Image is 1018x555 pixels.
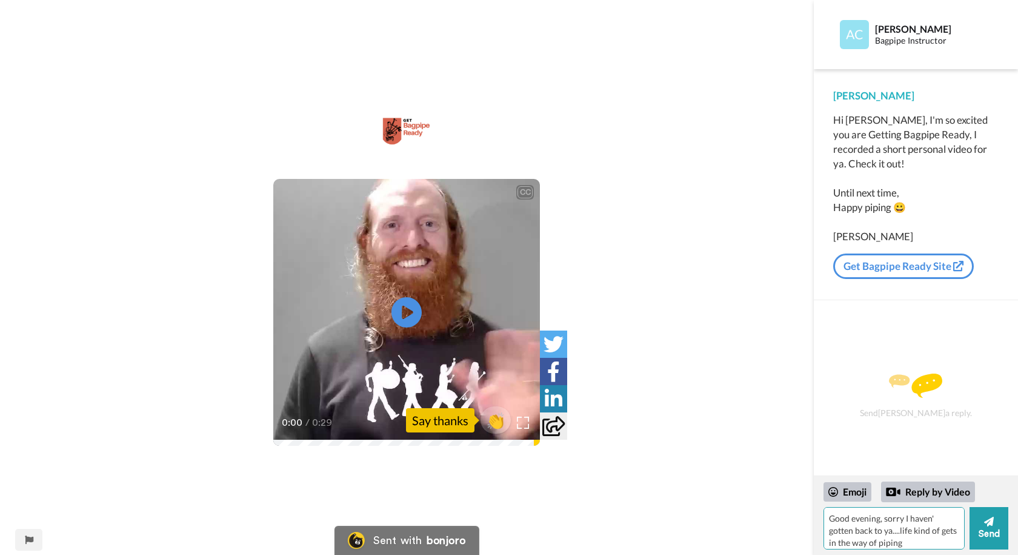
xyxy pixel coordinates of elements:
[830,321,1002,469] div: Send [PERSON_NAME] a reply.
[823,507,965,550] textarea: Good evening, sorry I haven' gotten back to ya....life kind of gets in the way of piping sometime...
[382,106,431,155] img: b3e56ec0-1c9a-46fd-b4cb-45a2fbb7e417
[517,417,529,429] img: Full screen
[348,532,365,549] img: Bonjoro Logo
[875,23,985,35] div: [PERSON_NAME]
[881,482,975,502] div: Reply by Video
[481,406,511,434] button: 👏
[305,415,310,430] span: /
[970,507,1008,550] button: Send
[282,415,303,430] span: 0:00
[889,374,942,398] img: message.svg
[833,89,999,103] div: [PERSON_NAME]
[833,254,974,279] a: Get Bagpipe Ready Site
[427,535,465,546] div: bonjoro
[312,415,333,430] span: 0:29
[373,535,422,546] div: Sent with
[886,485,900,499] div: Reply by Video
[406,408,474,432] div: Say thanks
[875,36,985,46] div: Bagpipe Instructor
[823,482,871,502] div: Emoji
[481,411,511,430] span: 👏
[833,113,999,244] div: Hi [PERSON_NAME], I'm so excited you are Getting Bagpipe Ready, I recorded a short personal video...
[840,20,869,49] img: Profile Image
[334,526,479,555] a: Bonjoro LogoSent withbonjoro
[517,186,533,198] div: CC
